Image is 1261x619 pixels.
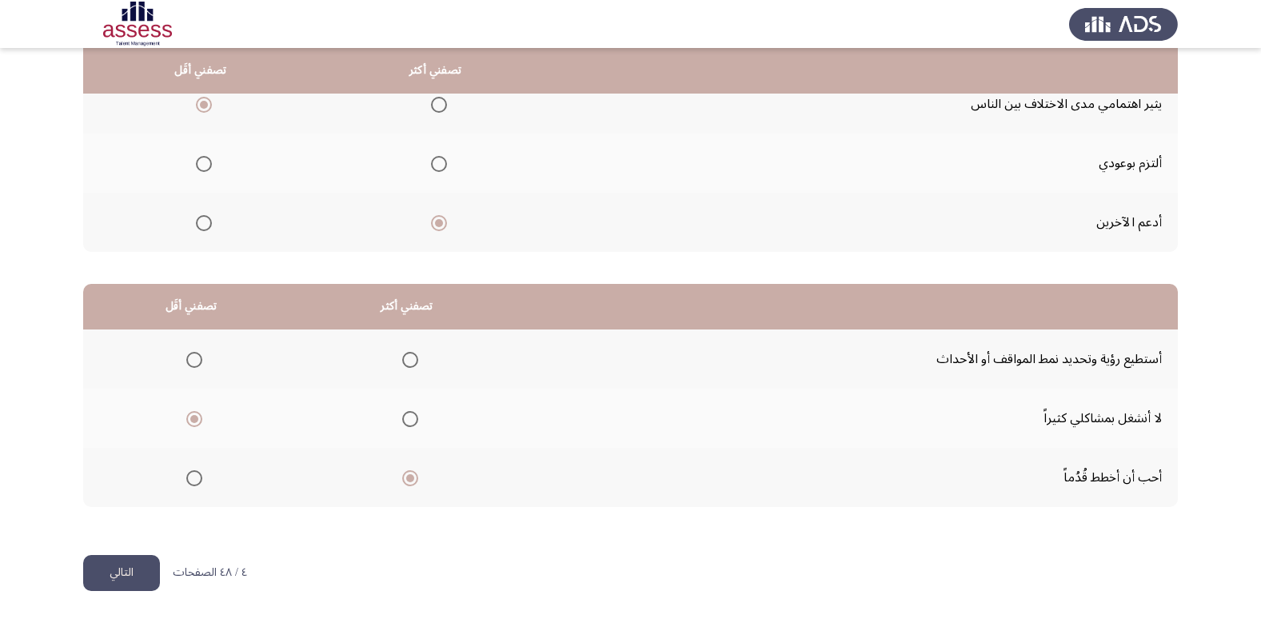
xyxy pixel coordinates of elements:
p: ٤ / ٤٨ الصفحات [173,566,247,580]
td: أستطيع رؤية وتحديد نمط المواقف أو الأحداث [515,329,1178,389]
mat-radio-group: Select an option [180,405,202,432]
img: Assess Talent Management logo [1069,2,1178,46]
mat-radio-group: Select an option [425,209,447,236]
td: لا أنشغل بمشاكلي كثيراً [515,389,1178,448]
mat-radio-group: Select an option [180,345,202,373]
mat-radio-group: Select an option [425,90,447,118]
th: تصفني أكثر [318,48,553,94]
mat-radio-group: Select an option [180,464,202,491]
img: Assessment logo of OCM R1 ASSESS [83,2,192,46]
td: أدعم الآخرين [553,193,1178,252]
td: يثير اهتمامي مدى الاختلاف بين الناس [553,74,1178,134]
th: تصفني أقَل [83,284,299,329]
mat-radio-group: Select an option [396,345,418,373]
mat-radio-group: Select an option [190,150,212,177]
td: أحب أن أخطط قُدُماً [515,448,1178,507]
td: ألتزم بوعودي [553,134,1178,193]
mat-radio-group: Select an option [190,209,212,236]
th: تصفني أقَل [83,48,318,94]
mat-radio-group: Select an option [425,150,447,177]
button: load next page [83,555,160,591]
th: تصفني أكثر [299,284,515,329]
mat-radio-group: Select an option [396,464,418,491]
mat-radio-group: Select an option [190,90,212,118]
mat-radio-group: Select an option [396,405,418,432]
